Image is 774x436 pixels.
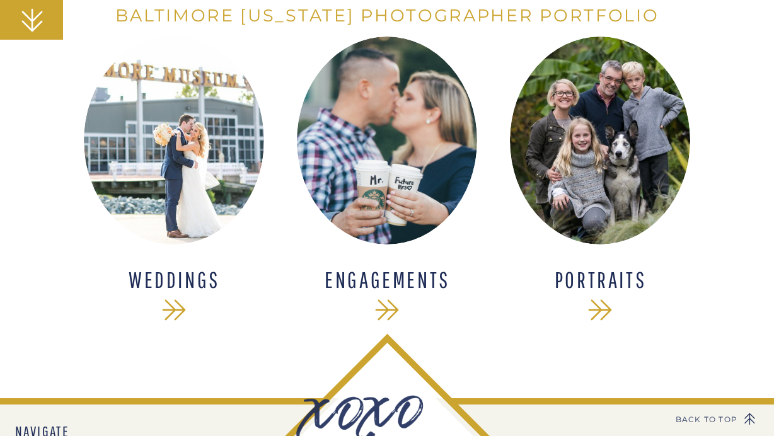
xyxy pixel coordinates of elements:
h1: Baltimore [US_STATE] Photographer Portfolio [101,6,674,28]
a: Portraits [518,268,683,292]
a: WEDDINGS [92,268,257,292]
a: ENGAGEMENTS [305,268,470,292]
a: BACK TO TOP [659,415,737,423]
